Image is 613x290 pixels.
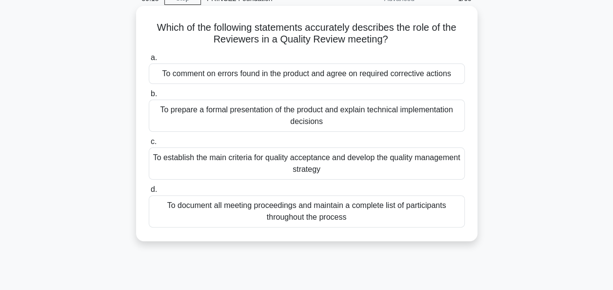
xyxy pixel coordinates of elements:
[151,185,157,193] span: d.
[149,195,465,228] div: To document all meeting proceedings and maintain a complete list of participants throughout the p...
[148,21,466,46] h5: Which of the following statements accurately describes the role of the Reviewers in a Quality Rev...
[149,147,465,180] div: To establish the main criteria for quality acceptance and develop the quality management strategy
[151,53,157,62] span: a.
[149,100,465,132] div: To prepare a formal presentation of the product and explain technical implementation decisions
[151,137,157,145] span: c.
[151,89,157,98] span: b.
[149,63,465,84] div: To comment on errors found in the product and agree on required corrective actions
